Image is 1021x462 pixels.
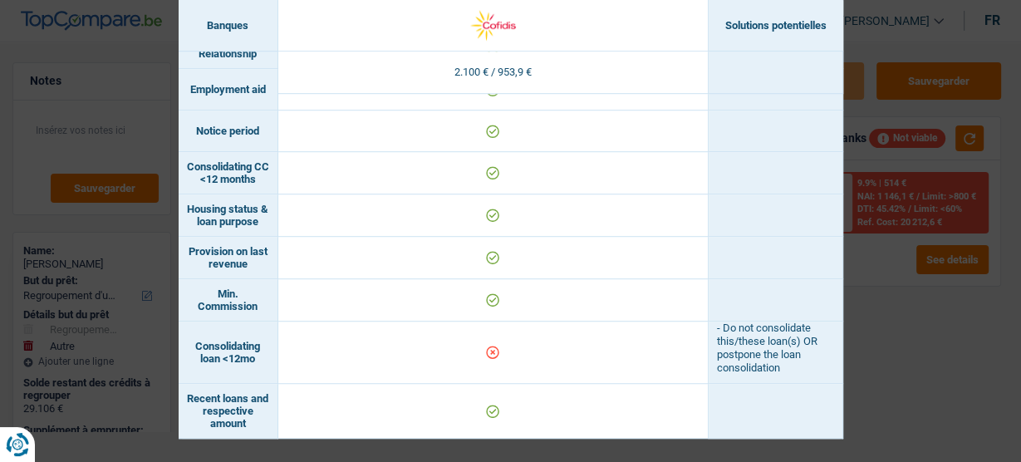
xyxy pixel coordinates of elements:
[179,152,278,194] td: Consolidating CC <12 months
[179,111,278,152] td: Notice period
[179,69,278,111] td: Employment aid
[179,279,278,322] td: Min. Commission
[179,322,278,384] td: Consolidating loan <12mo
[278,52,709,94] td: 2.100 € / 953,9 €
[179,237,278,279] td: Provision on last revenue
[709,322,843,384] td: - Do not consolidate this/these loan(s) OR postpone the loan consolidation
[458,7,528,43] img: Cofidis
[179,194,278,237] td: Housing status & loan purpose
[179,384,278,439] td: Recent loans and respective amount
